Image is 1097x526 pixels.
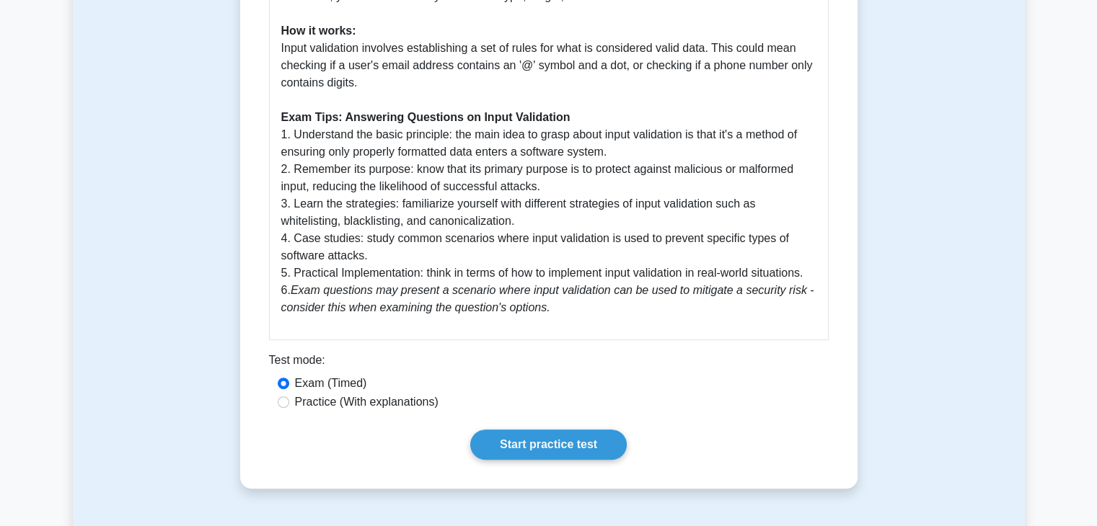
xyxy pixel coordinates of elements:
b: How it works: [281,24,356,37]
div: Test mode: [269,352,829,375]
i: Exam questions may present a scenario where input validation can be used to mitigate a security r... [281,284,814,313]
label: Practice (With explanations) [295,393,439,411]
label: Exam (Timed) [295,375,367,392]
a: Start practice test [470,429,627,460]
b: Exam Tips: Answering Questions on Input Validation [281,111,570,123]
